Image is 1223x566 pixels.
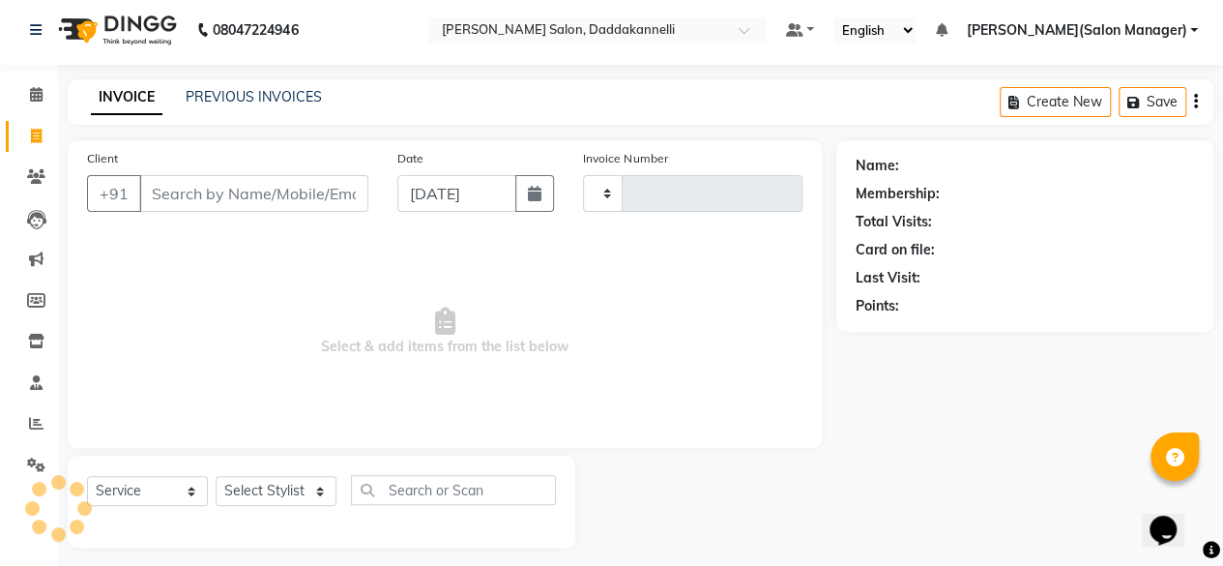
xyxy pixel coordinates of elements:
[1119,87,1186,117] button: Save
[139,175,368,212] input: Search by Name/Mobile/Email/Code
[351,475,556,505] input: Search or Scan
[186,88,322,105] a: PREVIOUS INVOICES
[87,235,802,429] span: Select & add items from the list below
[583,150,667,167] label: Invoice Number
[966,20,1186,41] span: [PERSON_NAME](Salon Manager)
[856,156,899,176] div: Name:
[1142,489,1204,547] iframe: chat widget
[49,3,182,57] img: logo
[856,212,932,232] div: Total Visits:
[397,150,423,167] label: Date
[1000,87,1111,117] button: Create New
[87,175,141,212] button: +91
[213,3,298,57] b: 08047224946
[856,268,920,288] div: Last Visit:
[856,296,899,316] div: Points:
[856,240,935,260] div: Card on file:
[91,80,162,115] a: INVOICE
[87,150,118,167] label: Client
[856,184,940,204] div: Membership:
